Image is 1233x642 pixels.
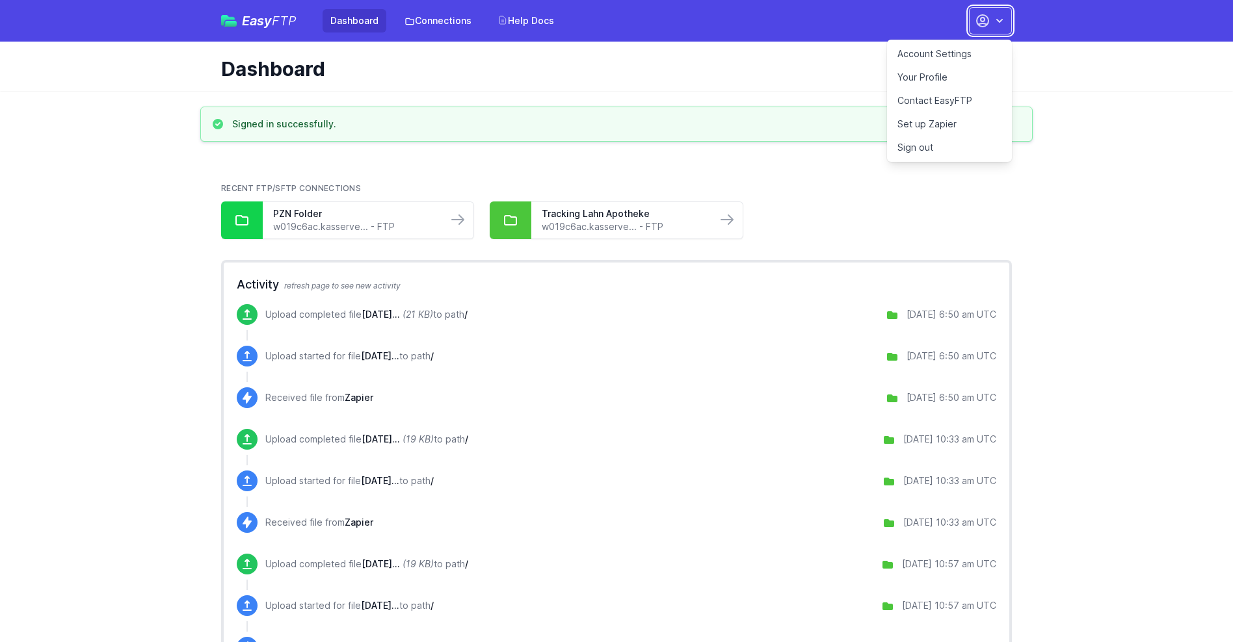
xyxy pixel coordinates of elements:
[542,207,706,220] a: Tracking Lahn Apotheke
[265,474,434,487] p: Upload started for file to path
[907,308,996,321] div: [DATE] 6:50 am UTC
[465,558,468,569] span: /
[465,433,468,444] span: /
[237,276,996,294] h2: Activity
[903,474,996,487] div: [DATE] 10:33 am UTC
[431,600,434,611] span: /
[265,350,434,363] p: Upload started for file to path
[887,89,1012,112] a: Contact EasyFTP
[464,309,468,320] span: /
[902,599,996,612] div: [DATE] 10:57 am UTC
[265,433,468,446] p: Upload completed file to path
[397,9,479,32] a: Connections
[431,350,434,361] span: /
[362,309,400,320] span: September 23 2025 06:50:34.csv
[265,391,373,404] p: Received file from
[221,14,297,27] a: EasyFTP
[361,475,399,486] span: September 18 2025 10:32:14.csv
[490,9,562,32] a: Help Docs
[887,42,1012,66] a: Account Settings
[323,9,386,32] a: Dashboard
[242,14,297,27] span: Easy
[403,558,434,569] i: (19 KB)
[1168,577,1217,626] iframe: Drift Widget Chat Controller
[903,433,996,446] div: [DATE] 10:33 am UTC
[907,391,996,404] div: [DATE] 6:50 am UTC
[403,309,433,320] i: (21 KB)
[221,57,1001,81] h1: Dashboard
[221,15,237,27] img: easyftp_logo.png
[902,558,996,571] div: [DATE] 10:57 am UTC
[273,220,437,233] a: w019c6ac.kasserve... - FTP
[361,600,399,611] span: September 16 2025 10:57:05.csv
[284,281,401,290] span: refresh page to see new activity
[542,220,706,233] a: w019c6ac.kasserve... - FTP
[265,599,434,612] p: Upload started for file to path
[361,350,399,361] span: September 23 2025 06:50:34.csv
[362,558,400,569] span: September 16 2025 10:57:05.csv
[403,433,434,444] i: (19 KB)
[887,112,1012,136] a: Set up Zapier
[887,66,1012,89] a: Your Profile
[362,433,400,444] span: September 18 2025 10:32:14.csv
[907,350,996,363] div: [DATE] 6:50 am UTC
[903,516,996,529] div: [DATE] 10:33 am UTC
[265,516,373,529] p: Received file from
[265,558,468,571] p: Upload completed file to path
[265,308,468,321] p: Upload completed file to path
[345,392,373,403] span: Zapier
[232,118,336,131] h3: Signed in successfully.
[431,475,434,486] span: /
[887,136,1012,159] a: Sign out
[345,517,373,528] span: Zapier
[272,13,297,29] span: FTP
[221,183,1012,194] h2: Recent FTP/SFTP Connections
[273,207,437,220] a: PZN Folder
